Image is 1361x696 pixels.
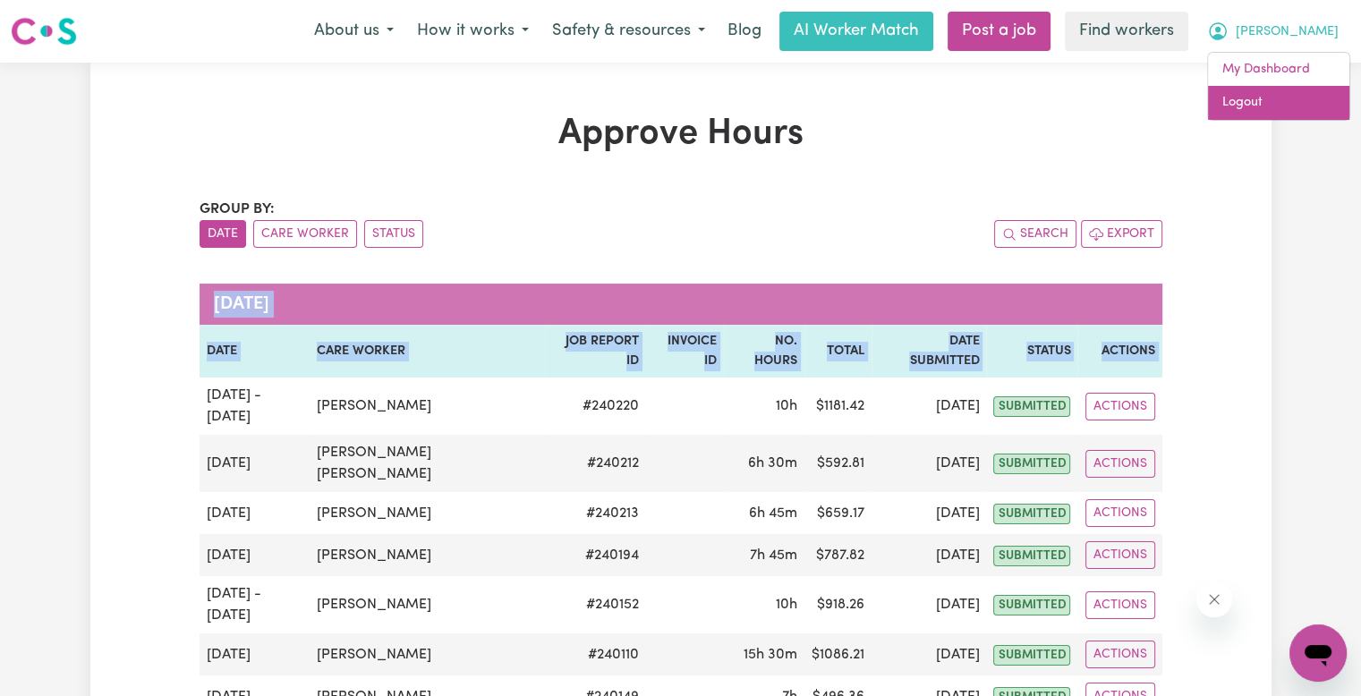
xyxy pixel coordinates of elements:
td: [DATE] [872,435,986,492]
a: Find workers [1065,12,1188,51]
button: Search [994,220,1076,248]
iframe: Close message [1196,581,1232,617]
span: 6 hours 45 minutes [749,506,797,521]
th: Actions [1077,325,1161,378]
td: [DATE] [200,633,310,675]
a: Careseekers logo [11,11,77,52]
th: Care worker [310,325,545,378]
th: Total [804,325,872,378]
td: [DATE] [872,534,986,576]
button: How it works [405,13,540,50]
button: Actions [1085,393,1155,420]
td: $ 592.81 [804,435,872,492]
h1: Approve Hours [200,113,1162,156]
a: Logout [1208,86,1349,120]
td: [DATE] - [DATE] [200,378,310,435]
th: Job Report ID [545,325,646,378]
td: [PERSON_NAME] [310,378,545,435]
button: Export [1081,220,1162,248]
td: $ 787.82 [804,534,872,576]
td: $ 659.17 [804,492,872,534]
span: 15 hours 30 minutes [744,648,797,662]
span: 10 hours [776,598,797,612]
span: submitted [993,645,1070,666]
button: Actions [1085,591,1155,619]
td: $ 1181.42 [804,378,872,435]
iframe: Button to launch messaging window [1289,624,1347,682]
td: [DATE] - [DATE] [200,576,310,633]
button: Safety & resources [540,13,717,50]
th: Date Submitted [872,325,986,378]
span: [PERSON_NAME] [1236,22,1339,42]
th: Invoice ID [646,325,724,378]
a: AI Worker Match [779,12,933,51]
span: submitted [993,546,1070,566]
span: 10 hours [776,399,797,413]
button: sort invoices by paid status [364,220,423,248]
td: # 240152 [545,576,646,633]
td: [DATE] [200,435,310,492]
td: [PERSON_NAME] [310,492,545,534]
td: [DATE] [872,492,986,534]
td: [DATE] [200,534,310,576]
span: Need any help? [11,13,108,27]
td: [PERSON_NAME] [PERSON_NAME] [310,435,545,492]
span: 6 hours 30 minutes [748,456,797,471]
caption: [DATE] [200,284,1162,325]
span: Group by: [200,202,275,216]
span: submitted [993,396,1070,417]
td: # 240110 [545,633,646,675]
td: [DATE] [872,378,986,435]
a: My Dashboard [1208,53,1349,87]
td: # 240194 [545,534,646,576]
a: Blog [717,12,772,51]
td: [PERSON_NAME] [310,576,545,633]
button: Actions [1085,541,1155,569]
td: $ 918.26 [804,576,872,633]
button: Actions [1085,450,1155,478]
span: submitted [993,504,1070,524]
th: Date [200,325,310,378]
td: [DATE] [872,633,986,675]
td: # 240212 [545,435,646,492]
img: Careseekers logo [11,15,77,47]
td: [PERSON_NAME] [310,534,545,576]
th: No. Hours [724,325,804,378]
td: # 240213 [545,492,646,534]
button: My Account [1195,13,1350,50]
span: 7 hours 45 minutes [750,548,797,563]
td: [DATE] [200,492,310,534]
button: Actions [1085,641,1155,668]
th: Status [986,325,1077,378]
button: About us [302,13,405,50]
button: Actions [1085,499,1155,527]
span: submitted [993,454,1070,474]
div: My Account [1207,52,1350,121]
button: sort invoices by care worker [253,220,357,248]
td: [DATE] [872,576,986,633]
span: submitted [993,595,1070,615]
td: [PERSON_NAME] [310,633,545,675]
td: # 240220 [545,378,646,435]
td: $ 1086.21 [804,633,872,675]
a: Post a job [948,12,1051,51]
button: sort invoices by date [200,220,246,248]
